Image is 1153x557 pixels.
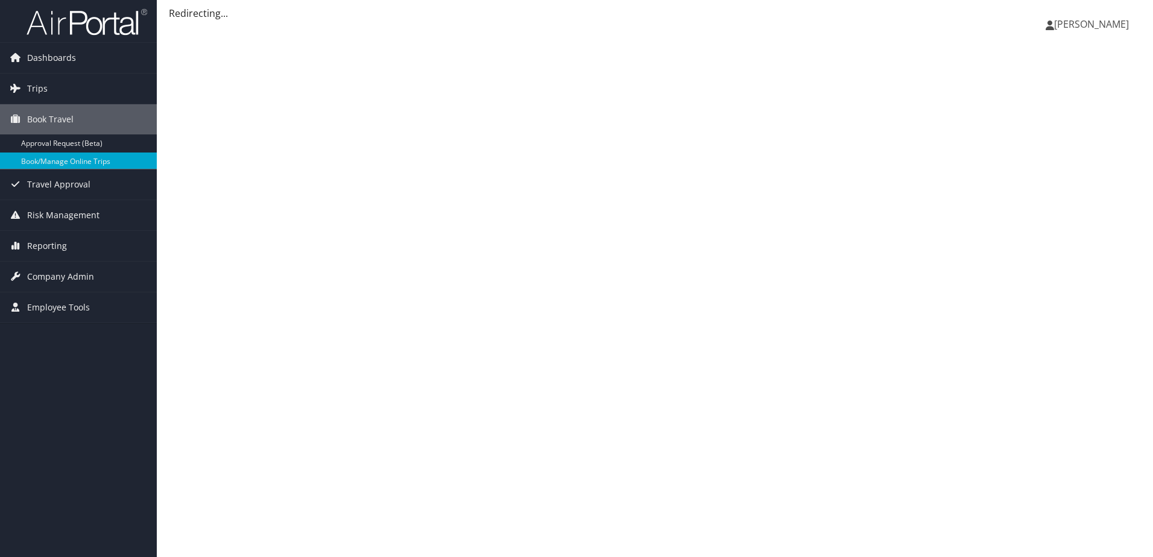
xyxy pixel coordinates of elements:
span: Trips [27,74,48,104]
span: [PERSON_NAME] [1054,17,1129,31]
img: airportal-logo.png [27,8,147,36]
a: [PERSON_NAME] [1046,6,1141,42]
span: Travel Approval [27,169,90,200]
span: Risk Management [27,200,100,230]
span: Employee Tools [27,292,90,323]
span: Book Travel [27,104,74,134]
span: Dashboards [27,43,76,73]
span: Company Admin [27,262,94,292]
div: Redirecting... [169,6,1141,20]
span: Reporting [27,231,67,261]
